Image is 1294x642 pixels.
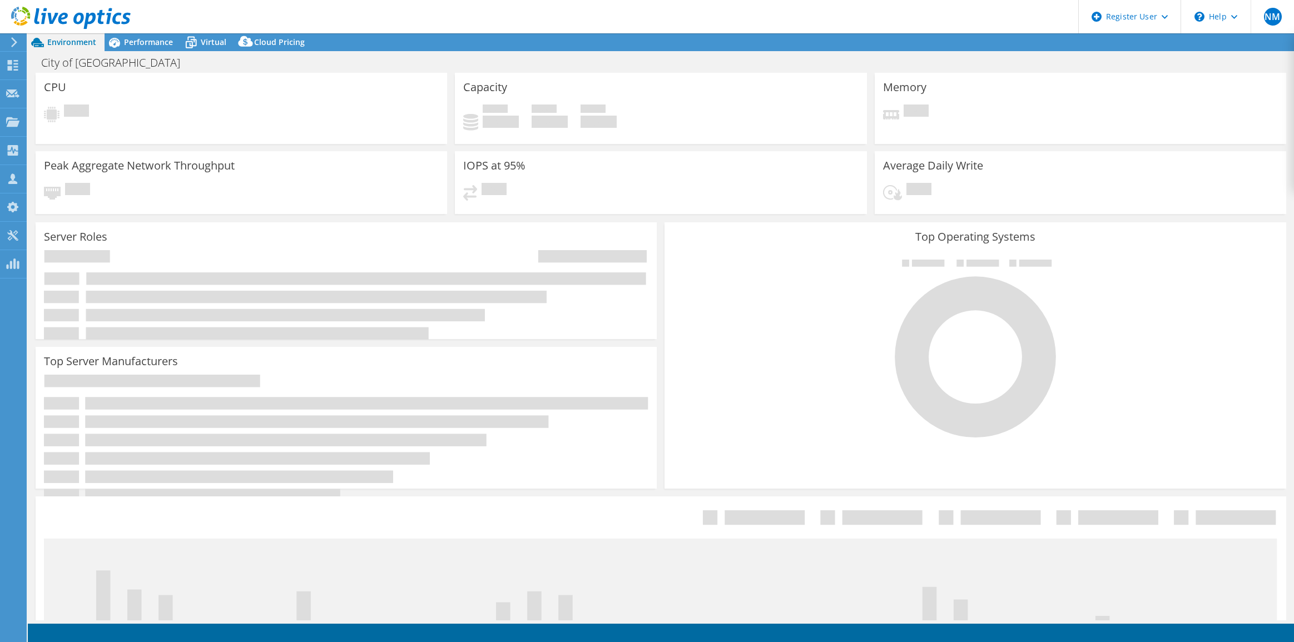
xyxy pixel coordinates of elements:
h3: CPU [44,81,66,93]
h4: 0 GiB [532,116,568,128]
span: Pending [482,183,507,198]
h3: Memory [883,81,926,93]
h3: Peak Aggregate Network Throughput [44,160,235,172]
span: Used [483,104,508,116]
h3: IOPS at 95% [463,160,525,172]
span: Virtual [201,37,226,47]
h3: Top Operating Systems [673,231,1277,243]
h3: Top Server Manufacturers [44,355,178,367]
span: Pending [65,183,90,198]
span: Total [581,104,606,116]
h4: 0 GiB [483,116,519,128]
span: Performance [124,37,173,47]
span: Free [532,104,557,116]
h3: Server Roles [44,231,107,243]
span: Cloud Pricing [254,37,305,47]
h3: Average Daily Write [883,160,983,172]
span: Pending [904,104,929,120]
h4: 0 GiB [581,116,617,128]
span: Pending [64,104,89,120]
svg: \n [1194,12,1204,22]
h3: Capacity [463,81,507,93]
span: Pending [906,183,931,198]
span: NM [1264,8,1282,26]
h1: City of [GEOGRAPHIC_DATA] [36,57,197,69]
span: Environment [47,37,96,47]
